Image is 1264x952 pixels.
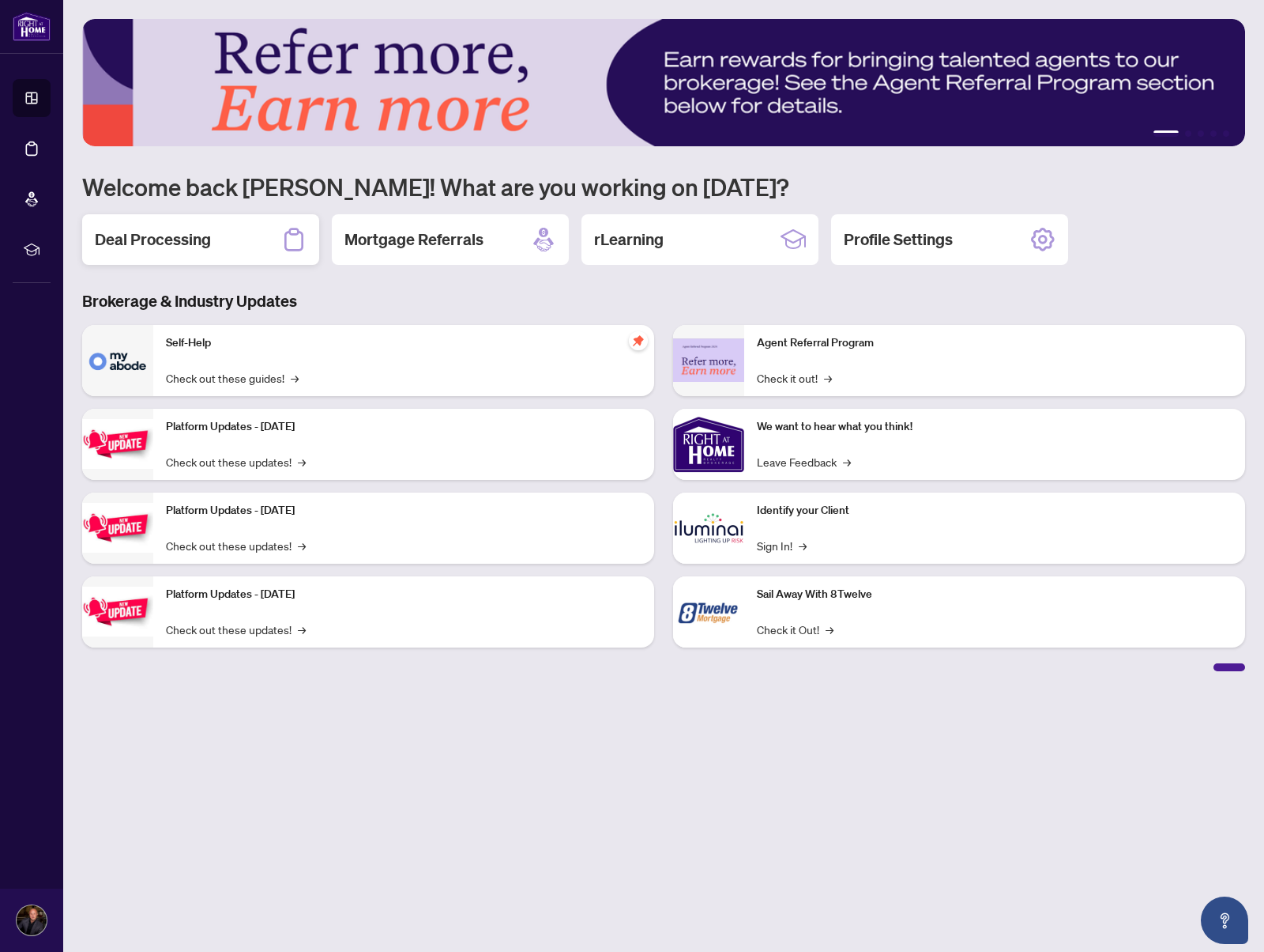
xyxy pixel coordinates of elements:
p: Platform Updates - [DATE] [166,418,641,436]
a: Check out these updates!→ [166,537,306,554]
button: 2 [1185,130,1191,137]
button: 5 [1223,130,1229,137]
p: Platform Updates - [DATE] [166,586,641,603]
span: → [843,453,851,470]
p: Agent Referral Program [757,334,1232,352]
h2: Profile Settings [844,229,953,251]
a: Check it out!→ [757,369,832,387]
a: Check out these updates!→ [166,621,306,638]
img: Self-Help [82,325,153,396]
span: → [298,621,306,638]
p: Self-Help [166,334,641,352]
span: → [298,453,306,470]
span: → [824,369,832,387]
img: Slide 0 [82,19,1245,146]
img: Agent Referral Program [673,338,744,382]
button: 4 [1210,130,1217,137]
h2: rLearning [594,229,664,251]
h2: Mortgage Referrals [344,229,483,251]
span: → [799,537,807,554]
button: Open asap [1201,897,1248,944]
h2: Deal Processing [95,229,211,251]
img: Platform Updates - July 8, 2025 [82,503,153,553]
span: → [291,369,299,387]
p: Platform Updates - [DATE] [166,502,641,519]
span: → [298,537,306,554]
span: → [826,621,833,638]
button: 1 [1153,130,1179,137]
button: 3 [1198,130,1204,137]
img: Sail Away With 8Twelve [673,576,744,648]
a: Check out these guides!→ [166,369,299,387]
p: We want to hear what you think! [757,418,1232,436]
h3: Brokerage & Industry Updates [82,290,1245,312]
a: Check out these updates!→ [166,453,306,470]
img: Identify your Client [673,493,744,564]
span: pushpin [629,331,648,350]
img: We want to hear what you think! [673,409,744,480]
p: Sail Away With 8Twelve [757,586,1232,603]
img: Profile Icon [17,905,47,935]
a: Check it Out!→ [757,621,833,638]
img: logo [13,12,51,41]
a: Leave Feedback→ [757,453,851,470]
img: Platform Updates - June 23, 2025 [82,587,153,637]
p: Identify your Client [757,502,1232,519]
a: Sign In!→ [757,537,807,554]
img: Platform Updates - July 21, 2025 [82,419,153,469]
h1: Welcome back [PERSON_NAME]! What are you working on [DATE]? [82,172,1245,202]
